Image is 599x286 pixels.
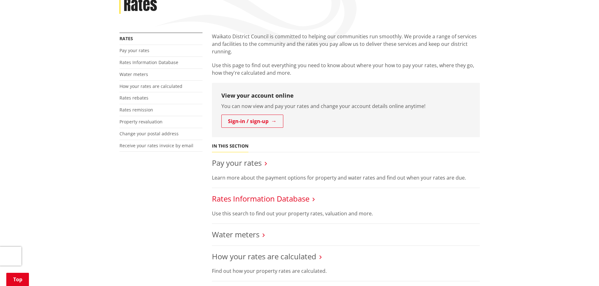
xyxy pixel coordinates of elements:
[119,83,182,89] a: How your rates are calculated
[212,267,480,275] p: Find out how your property rates are calculated.
[212,33,480,55] p: Waikato District Council is committed to helping our communities run smoothly. We provide a range...
[119,107,153,113] a: Rates remission
[212,229,259,240] a: Water meters
[212,158,262,168] a: Pay your rates
[119,143,193,148] a: Receive your rates invoice by email
[119,47,149,53] a: Pay your rates
[119,59,178,65] a: Rates Information Database
[221,92,470,99] h3: View your account online
[221,115,283,128] a: Sign-in / sign-up
[119,119,163,125] a: Property revaluation
[119,95,148,101] a: Rates rebates
[119,71,148,77] a: Water meters
[212,210,480,217] p: Use this search to find out your property rates, valuation and more.
[119,131,179,137] a: Change your postal address
[212,62,480,77] p: Use this page to find out everything you need to know about where your how to pay your rates, whe...
[212,251,316,262] a: How your rates are calculated
[212,193,309,204] a: Rates Information Database
[570,260,593,282] iframe: Messenger Launcher
[221,102,470,110] p: You can now view and pay your rates and change your account details online anytime!
[212,143,248,149] h5: In this section
[119,35,133,41] a: Rates
[212,174,480,181] p: Learn more about the payment options for property and water rates and find out when your rates ar...
[6,273,29,286] a: Top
